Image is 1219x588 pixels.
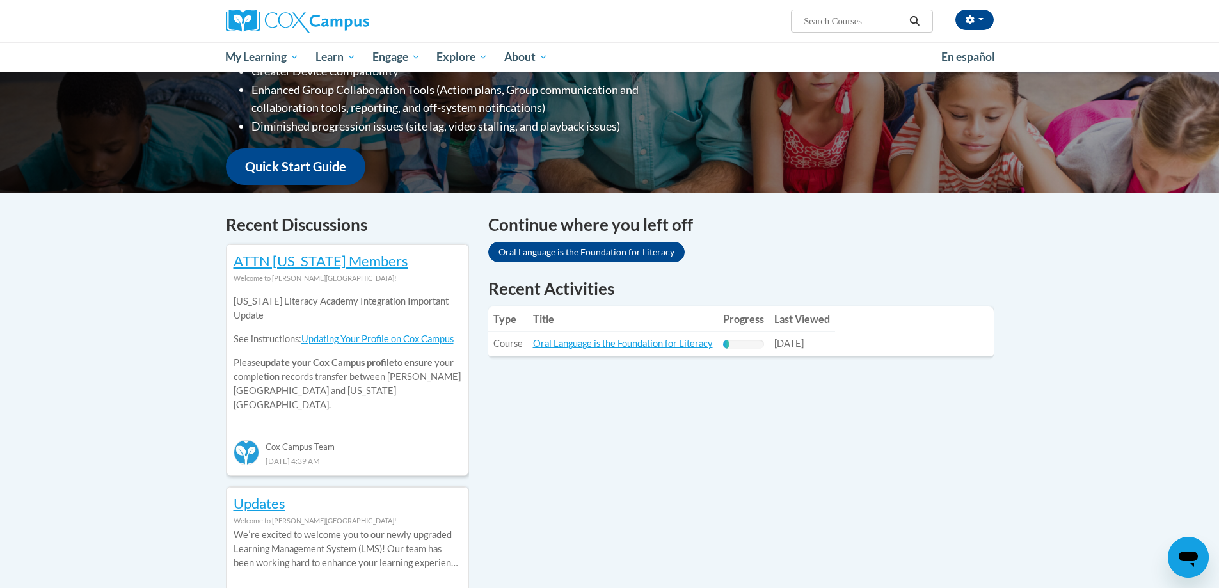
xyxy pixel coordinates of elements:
[315,49,356,65] span: Learn
[723,340,729,349] div: Progress, %
[533,338,713,349] a: Oral Language is the Foundation for Literacy
[226,10,469,33] a: Cox Campus
[428,42,496,72] a: Explore
[234,495,285,512] a: Updates
[207,42,1013,72] div: Main menu
[234,332,461,346] p: See instructions:
[496,42,556,72] a: About
[372,49,420,65] span: Engage
[955,10,994,30] button: Account Settings
[226,10,369,33] img: Cox Campus
[905,13,924,29] button: Search
[933,44,1003,70] a: En español
[234,285,461,422] div: Please to ensure your completion records transfer between [PERSON_NAME][GEOGRAPHIC_DATA] and [US_...
[234,514,461,528] div: Welcome to [PERSON_NAME][GEOGRAPHIC_DATA]!
[301,333,454,344] a: Updating Your Profile on Cox Campus
[774,338,804,349] span: [DATE]
[251,81,690,118] li: Enhanced Group Collaboration Tools (Action plans, Group communication and collaboration tools, re...
[307,42,364,72] a: Learn
[234,431,461,454] div: Cox Campus Team
[234,271,461,285] div: Welcome to [PERSON_NAME][GEOGRAPHIC_DATA]!
[504,49,548,65] span: About
[488,242,685,262] a: Oral Language is the Foundation for Literacy
[234,252,408,269] a: ATTN [US_STATE] Members
[488,277,994,300] h1: Recent Activities
[226,148,365,185] a: Quick Start Guide
[234,528,461,570] p: Weʹre excited to welcome you to our newly upgraded Learning Management System (LMS)! Our team has...
[493,338,523,349] span: Course
[225,49,299,65] span: My Learning
[234,294,461,322] p: [US_STATE] Literacy Academy Integration Important Update
[718,306,769,332] th: Progress
[234,440,259,465] img: Cox Campus Team
[436,49,488,65] span: Explore
[488,212,994,237] h4: Continue where you left off
[251,117,690,136] li: Diminished progression issues (site lag, video stalling, and playback issues)
[260,357,394,368] b: update your Cox Campus profile
[488,306,528,332] th: Type
[941,50,995,63] span: En español
[226,212,469,237] h4: Recent Discussions
[1168,537,1209,578] iframe: Button to launch messaging window
[802,13,905,29] input: Search Courses
[528,306,718,332] th: Title
[218,42,308,72] a: My Learning
[364,42,429,72] a: Engage
[234,454,461,468] div: [DATE] 4:39 AM
[769,306,835,332] th: Last Viewed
